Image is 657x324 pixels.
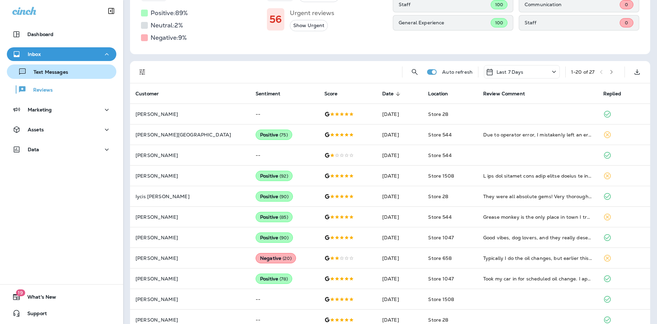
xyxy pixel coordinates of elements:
div: Positive [256,232,293,243]
span: Store 1047 [428,276,453,282]
button: Collapse Sidebar [102,4,121,18]
span: ( 90 ) [280,194,288,200]
button: Show Urgent [290,20,328,31]
p: Marketing [28,107,52,112]
div: Positive [256,130,292,140]
span: Store 1508 [428,296,454,302]
span: Date [382,91,394,97]
span: Store 544 [428,214,451,220]
p: [PERSON_NAME] [136,276,245,281]
p: Inbox [28,51,41,57]
td: -- [250,145,319,166]
span: Store 544 [428,152,451,158]
p: Reviews [26,87,53,94]
span: 19 [16,289,25,296]
div: Due to operator error, I mistakenly left an errorant reveiw. My apologies! Nothing but good thing... [483,131,592,138]
td: -- [250,289,319,310]
div: Grease monkey is the only place in town I trust for oil changes. Great fast service. [483,214,592,220]
span: What's New [21,294,56,302]
span: Location [428,91,457,97]
span: 0 [625,20,628,26]
span: Score [324,91,338,97]
td: [DATE] [377,268,423,289]
td: [DATE] [377,166,423,186]
h5: Urgent reviews [290,8,334,19]
button: Marketing [7,103,116,117]
p: Text Messages [27,69,68,76]
button: Dashboard [7,27,116,41]
td: [DATE] [377,104,423,124]
span: Sentiment [256,91,289,97]
span: Score [324,91,347,97]
span: Sentiment [256,91,280,97]
div: Positive [256,171,293,181]
p: [PERSON_NAME] [136,255,245,261]
button: Search Reviews [408,65,422,79]
span: Store 28 [428,111,448,117]
td: [DATE] [377,289,423,310]
span: Store 658 [428,255,451,261]
p: Staff [525,20,620,25]
button: Assets [7,123,116,136]
span: ( 78 ) [280,276,288,282]
button: Filters [136,65,149,79]
div: Negative [256,253,296,263]
p: Iycis [PERSON_NAME] [136,194,245,199]
p: [PERSON_NAME][GEOGRAPHIC_DATA] [136,132,245,137]
td: [DATE] [377,227,423,248]
p: Last 7 Days [497,69,524,75]
div: They were all absolute gems! Very thorough with their job, gave great recommendations without bei... [483,193,592,200]
h5: Negative: 9 % [151,32,187,43]
td: -- [250,104,319,124]
td: [DATE] [377,186,423,207]
span: Support [21,311,47,319]
span: 100 [495,2,503,8]
button: 19What's New [7,290,116,304]
td: [DATE] [377,124,423,145]
p: [PERSON_NAME] [136,153,245,158]
button: Data [7,143,116,156]
p: Staff [399,2,491,7]
div: 1 - 20 of 27 [571,69,594,75]
p: [PERSON_NAME] [136,111,245,117]
span: ( 75 ) [280,132,288,138]
p: [PERSON_NAME] [136,317,245,323]
span: ( 85 ) [280,214,288,220]
span: 0 [625,2,628,8]
p: [PERSON_NAME] [136,297,245,302]
span: Replied [603,91,630,97]
p: Communication [525,2,620,7]
span: ( 90 ) [280,235,288,241]
span: 100 [495,20,503,26]
button: Reviews [7,82,116,97]
p: Auto refresh [442,69,473,75]
div: Good vibes, dog lovers, and they really deserve some love for being on the spot and present. Amaz... [483,234,592,241]
p: [PERSON_NAME] [136,173,245,179]
h5: Positive: 89 % [151,8,188,19]
td: [DATE] [377,207,423,227]
p: [PERSON_NAME] [136,235,245,240]
button: Inbox [7,47,116,61]
span: Review Comment [483,91,525,97]
h1: 56 [270,14,282,25]
span: Store 28 [428,317,448,323]
span: Customer [136,91,168,97]
p: Data [28,147,39,152]
h5: Neutral: 2 % [151,20,183,31]
div: Positive [256,212,293,222]
span: ( 20 ) [283,255,292,261]
p: [PERSON_NAME] [136,214,245,220]
span: Store 1508 [428,173,454,179]
button: Export as CSV [630,65,644,79]
button: Support [7,307,116,320]
span: Customer [136,91,159,97]
span: Store 28 [428,193,448,200]
span: Store 1047 [428,235,453,241]
td: [DATE] [377,248,423,268]
span: Replied [603,91,621,97]
span: ( 92 ) [280,173,288,179]
div: Positive [256,274,292,284]
button: Text Messages [7,64,116,79]
span: Date [382,91,403,97]
div: Positive [256,191,293,202]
